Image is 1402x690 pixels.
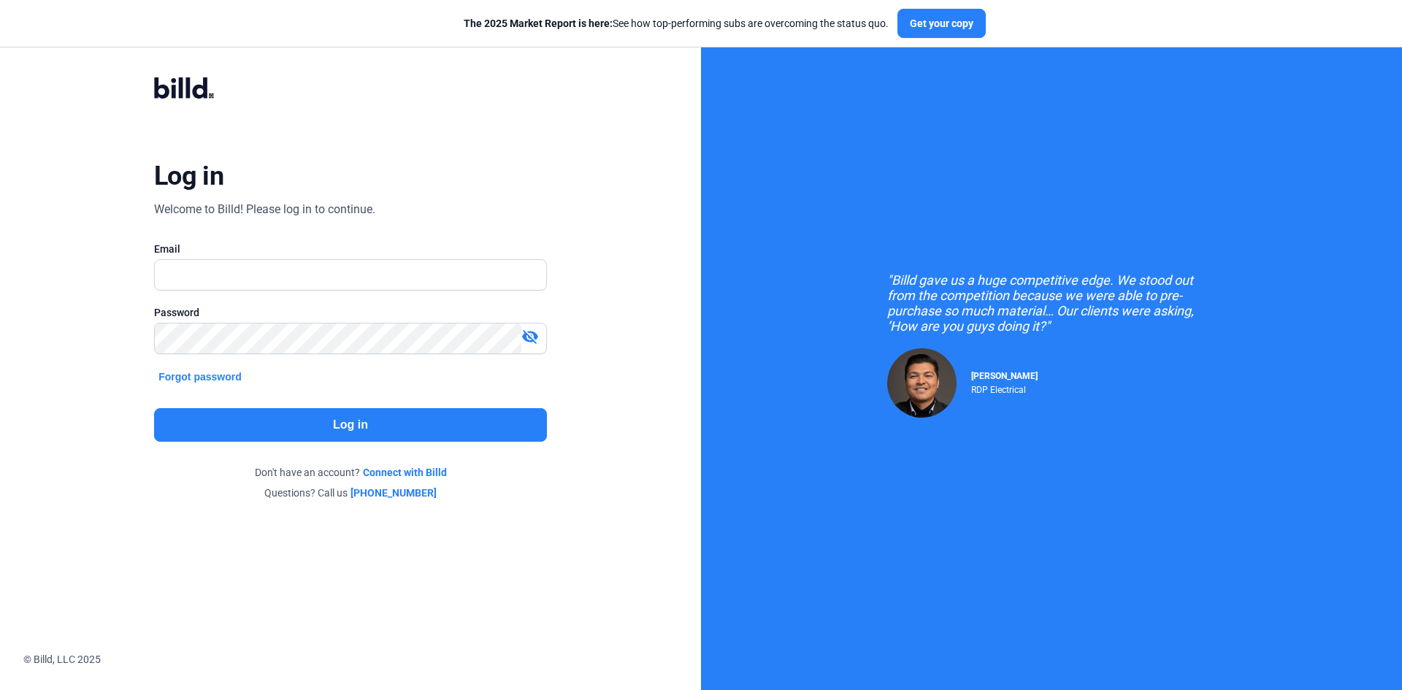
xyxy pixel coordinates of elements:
div: Welcome to Billd! Please log in to continue. [154,201,375,218]
div: Password [154,305,547,320]
span: The 2025 Market Report is here: [464,18,613,29]
div: Don't have an account? [154,465,547,480]
a: Connect with Billd [363,465,447,480]
span: [PERSON_NAME] [971,371,1038,381]
div: "Billd gave us a huge competitive edge. We stood out from the competition because we were able to... [887,272,1216,334]
div: RDP Electrical [971,381,1038,395]
button: Get your copy [897,9,986,38]
div: See how top-performing subs are overcoming the status quo. [464,16,889,31]
mat-icon: visibility_off [521,328,539,345]
button: Log in [154,408,547,442]
div: Log in [154,160,223,192]
div: Email [154,242,547,256]
button: Forgot password [154,369,246,385]
a: [PHONE_NUMBER] [350,486,437,500]
div: Questions? Call us [154,486,547,500]
img: Raul Pacheco [887,348,957,418]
